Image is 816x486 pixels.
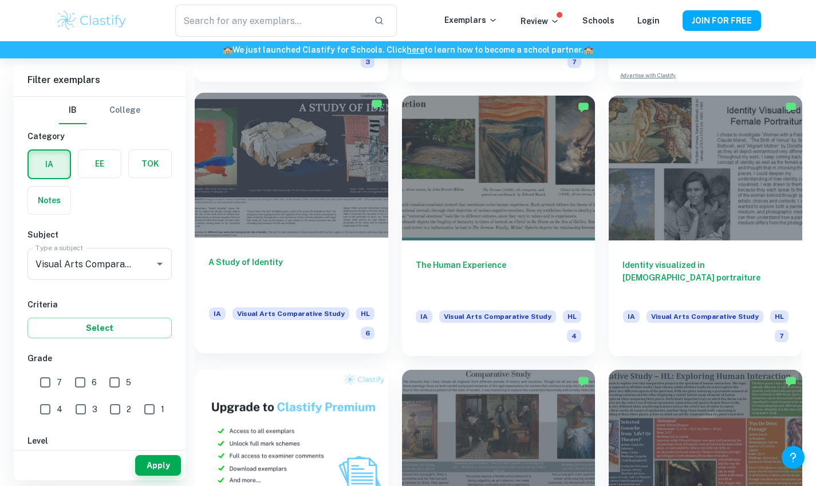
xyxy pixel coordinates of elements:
[578,101,589,113] img: Marked
[59,97,140,124] div: Filter type choice
[14,64,186,96] h6: Filter exemplars
[175,5,364,37] input: Search for any exemplars...
[361,327,375,339] span: 6
[27,130,172,143] h6: Category
[623,310,640,323] span: IA
[36,243,83,252] label: Type a subject
[56,9,128,32] img: Clastify logo
[92,403,97,416] span: 3
[161,403,164,416] span: 1
[647,310,763,323] span: Visual Arts Comparative Study
[444,14,498,26] p: Exemplars
[582,16,614,25] a: Schools
[27,352,172,365] h6: Grade
[92,376,97,389] span: 6
[209,307,226,320] span: IA
[584,45,593,54] span: 🏫
[27,298,172,311] h6: Criteria
[361,56,375,68] span: 3
[563,310,581,323] span: HL
[439,310,556,323] span: Visual Arts Comparative Study
[232,307,349,320] span: Visual Arts Comparative Study
[129,150,171,177] button: TOK
[785,376,797,387] img: Marked
[620,72,676,80] a: Advertise with Clastify
[609,96,802,356] a: Identity visualized in [DEMOGRAPHIC_DATA] portraitureIAVisual Arts Comparative StudyHL7
[126,376,131,389] span: 5
[28,187,70,214] button: Notes
[371,98,383,110] img: Marked
[775,330,789,342] span: 7
[785,101,797,113] img: Marked
[407,45,424,54] a: here
[152,256,168,272] button: Open
[567,330,581,342] span: 4
[57,376,62,389] span: 7
[578,376,589,387] img: Marked
[782,446,805,469] button: Help and Feedback
[622,259,789,297] h6: Identity visualized in [DEMOGRAPHIC_DATA] portraiture
[356,307,375,320] span: HL
[521,15,559,27] p: Review
[223,45,232,54] span: 🏫
[127,403,131,416] span: 2
[135,455,181,476] button: Apply
[2,44,814,56] h6: We just launched Clastify for Schools. Click to learn how to become a school partner.
[770,310,789,323] span: HL
[27,228,172,241] h6: Subject
[683,10,761,31] button: JOIN FOR FREE
[27,434,172,447] h6: Level
[416,259,582,297] h6: The Human Experience
[208,256,375,294] h6: A Study of Identity
[57,403,62,416] span: 4
[567,56,581,68] span: 7
[109,97,140,124] button: College
[402,96,596,356] a: The Human ExperienceIAVisual Arts Comparative StudyHL4
[195,96,388,356] a: A Study of IdentityIAVisual Arts Comparative StudyHL6
[29,151,70,178] button: IA
[416,310,432,323] span: IA
[78,150,121,177] button: EE
[637,16,660,25] a: Login
[59,97,86,124] button: IB
[27,318,172,338] button: Select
